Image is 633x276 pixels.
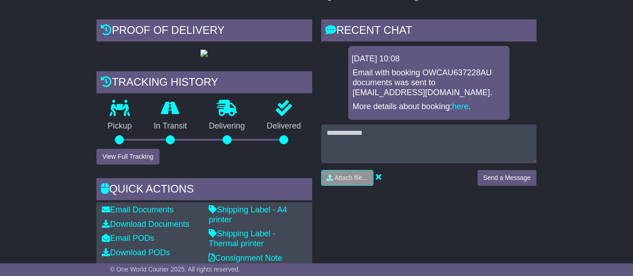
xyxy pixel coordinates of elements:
a: Email PODs [102,234,154,243]
img: GetPodImage [200,50,208,57]
div: Quick Actions [96,178,312,202]
a: Email Documents [102,205,173,214]
p: Delivering [198,121,256,131]
a: Shipping Label - A4 printer [209,205,287,224]
p: In Transit [143,121,198,131]
button: Send a Message [478,170,537,186]
div: [DATE] 10:08 [352,54,506,64]
p: Delivered [256,121,312,131]
button: View Full Tracking [96,149,159,165]
p: Email with booking OWCAU637228AU documents was sent to [EMAIL_ADDRESS][DOMAIN_NAME]. [353,68,505,97]
p: More details about booking: . [353,102,505,112]
p: Pickup [96,121,143,131]
a: Shipping Label - Thermal printer [209,229,275,248]
div: Proof of Delivery [96,19,312,44]
span: © One World Courier 2025. All rights reserved. [110,266,240,273]
a: Download PODs [102,248,170,257]
div: RECENT CHAT [321,19,537,44]
a: Consignment Note [209,253,282,262]
a: Download Documents [102,220,189,229]
a: here [452,102,469,111]
div: Tracking history [96,71,312,96]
